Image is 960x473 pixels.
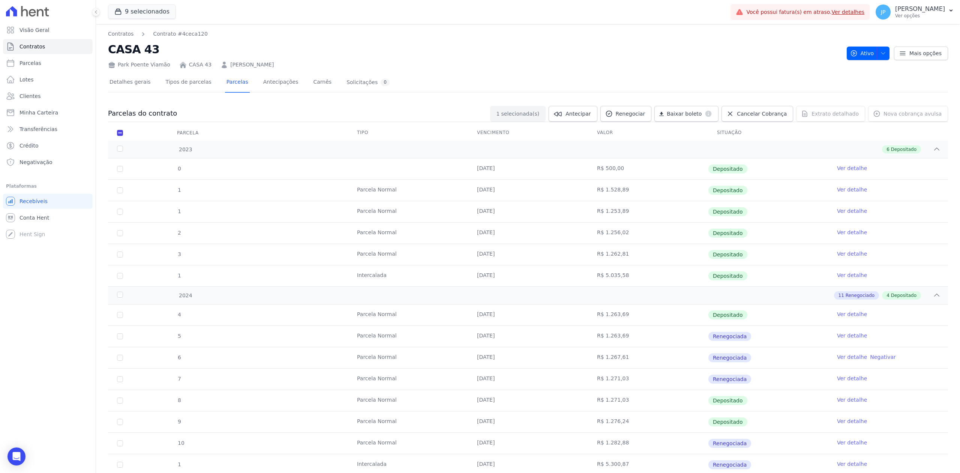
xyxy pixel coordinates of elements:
a: Contratos [108,30,133,38]
input: Só é possível selecionar pagamentos em aberto [117,252,123,258]
p: Ver opções [895,13,945,19]
a: Ver detalhe [837,375,867,382]
a: Contratos [3,39,93,54]
a: [PERSON_NAME] [230,61,274,69]
span: 5 [177,333,181,339]
td: [DATE] [468,304,588,325]
input: Só é possível selecionar pagamentos em aberto [117,273,123,279]
span: Depositado [708,186,747,195]
a: Minha Carteira [3,105,93,120]
span: Renegociado [846,292,874,299]
span: Mais opções [909,50,942,57]
a: Ver detalhe [837,439,867,446]
span: 2024 [178,292,192,300]
div: Plataformas [6,182,90,191]
a: Conta Hent [3,210,93,225]
span: Conta Hent [19,214,49,221]
input: Só é possível selecionar pagamentos em aberto [117,166,123,172]
td: [DATE] [468,411,588,432]
a: Ver detalhe [837,396,867,404]
td: Parcela Normal [348,347,468,368]
span: 1 [177,273,181,279]
a: Crédito [3,138,93,153]
td: Parcela Normal [348,433,468,454]
span: Renegociada [708,353,751,362]
a: Renegociar [600,106,652,122]
span: 4 [886,292,889,299]
input: Só é possível selecionar pagamentos em aberto [117,376,123,382]
span: 1 [177,187,181,193]
td: Parcela Normal [348,180,468,201]
td: Parcela Normal [348,390,468,411]
td: [DATE] [468,180,588,201]
input: Só é possível selecionar pagamentos em aberto [117,333,123,339]
th: Vencimento [468,125,588,141]
td: [DATE] [468,347,588,368]
a: Ver detalhe [837,250,867,258]
a: Parcelas [225,73,250,93]
a: Ver detalhe [837,417,867,425]
a: Baixar boleto [654,106,718,122]
a: Lotes [3,72,93,87]
div: Solicitações [346,79,390,86]
td: R$ 500,00 [588,158,708,179]
span: Lotes [19,76,34,83]
td: Parcela Normal [348,411,468,432]
td: [DATE] [468,223,588,244]
a: Ver detalhe [837,229,867,236]
a: Ver detalhes [832,9,865,15]
span: Depositado [891,146,916,153]
button: 9 selecionados [108,5,176,19]
a: Antecipar [549,106,597,122]
span: 7 [177,376,181,382]
input: Só é possível selecionar pagamentos em aberto [117,462,123,468]
span: 8 [177,397,181,403]
span: Ativo [850,47,874,60]
input: Só é possível selecionar pagamentos em aberto [117,398,123,404]
td: R$ 5.035,58 [588,265,708,286]
a: Transferências [3,122,93,137]
span: Depositado [708,207,747,216]
nav: Breadcrumb [108,30,841,38]
span: 9 [177,419,181,425]
span: Baixar boleto [667,110,702,117]
span: Depositado [708,229,747,238]
td: Parcela Normal [348,223,468,244]
span: 6 [886,146,889,153]
a: Negativar [870,354,896,360]
span: Depositado [708,417,747,426]
span: Transferências [19,125,57,133]
input: Só é possível selecionar pagamentos em aberto [117,355,123,361]
a: Mais opções [894,47,948,60]
span: Você possui fatura(s) em atraso. [746,8,864,16]
td: [DATE] [468,326,588,347]
p: [PERSON_NAME] [895,5,945,13]
a: Clientes [3,89,93,104]
a: Ver detalhe [837,186,867,193]
td: [DATE] [468,244,588,265]
td: R$ 1.253,89 [588,201,708,222]
a: Detalhes gerais [108,73,152,93]
td: R$ 1.263,69 [588,304,708,325]
h2: CASA 43 [108,41,841,58]
td: [DATE] [468,390,588,411]
a: Contrato #4ceca120 [153,30,208,38]
span: Renegociada [708,332,751,341]
td: R$ 1.528,89 [588,180,708,201]
input: Só é possível selecionar pagamentos em aberto [117,187,123,193]
td: [DATE] [468,201,588,222]
button: JP [PERSON_NAME] Ver opções [870,2,960,23]
span: Contratos [19,43,45,50]
td: Parcela Normal [348,369,468,390]
span: 2023 [178,146,192,154]
a: Tipos de parcelas [164,73,213,93]
td: R$ 1.282,88 [588,433,708,454]
th: Situação [708,125,828,141]
a: Solicitações0 [345,73,391,93]
span: Depositado [708,164,747,173]
span: 1 [177,208,181,214]
span: 11 [838,292,844,299]
td: [DATE] [468,433,588,454]
h3: Parcelas do contrato [108,109,177,118]
td: Parcela Normal [348,326,468,347]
